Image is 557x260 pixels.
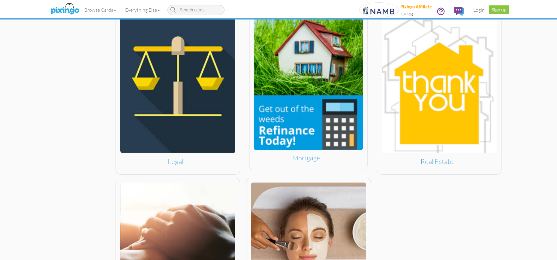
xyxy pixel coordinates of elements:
input: Search cards [167,5,224,15]
div: NAMB [400,11,432,18]
h3: Legal [120,158,231,165]
a: Login [469,2,489,17]
a: Real estate [377,10,501,174]
img: mortgage.png [254,19,363,150]
div: Pixingo Affiliate [400,4,432,10]
h3: Mortgage [254,154,359,162]
a: Legal [116,10,240,174]
img: pixingo logo [49,2,81,17]
a: Browse Cards [80,2,121,17]
a: Everything Else [121,2,164,17]
a: Mortgage [249,14,368,171]
img: legal.jpg [120,15,235,153]
img: real-estate.png [382,15,497,153]
a: Sign up [489,5,509,14]
img: comments.svg [454,7,464,16]
h3: Real estate [382,158,492,165]
img: 20250613-165939-9d30799bdb56-250.png [359,2,399,17]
